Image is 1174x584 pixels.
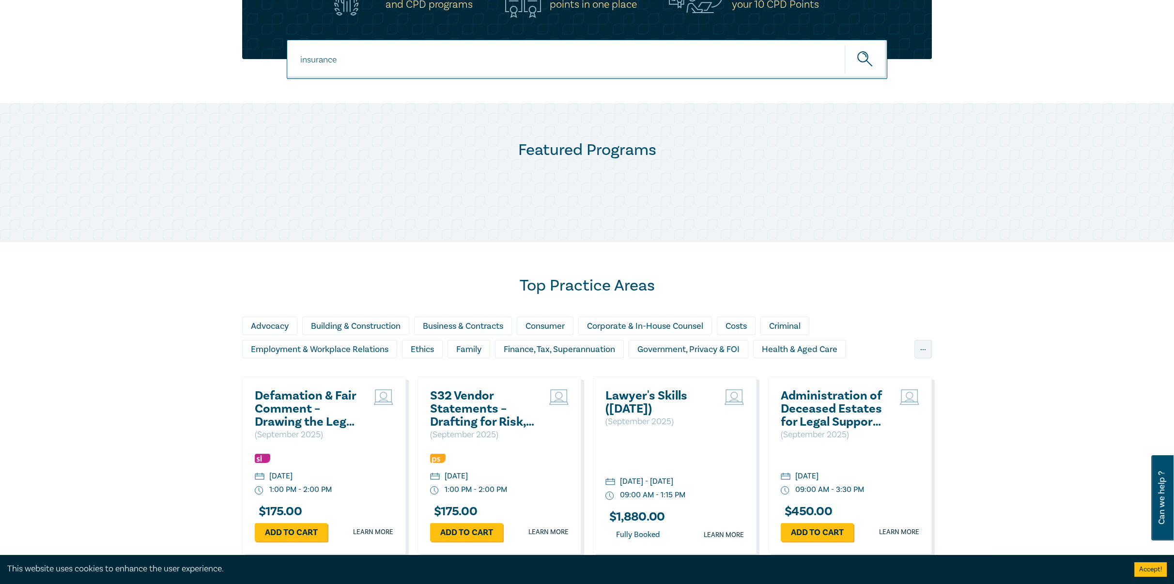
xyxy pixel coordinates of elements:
div: Insolvency & Restructuring [242,363,362,382]
div: Finance, Tax, Superannuation [495,340,624,358]
div: Advocacy [242,317,297,335]
p: ( September 2025 ) [255,429,359,441]
div: [DATE] - [DATE] [620,476,673,487]
button: Accept cookies [1134,562,1167,577]
h3: $ 175.00 [255,505,302,518]
a: Learn more [879,527,919,537]
img: Live Stream [725,389,744,405]
img: calendar [430,473,440,481]
a: Defamation & Fair Comment – Drawing the Legal Line [255,389,359,429]
img: Live Stream [900,389,919,405]
a: Add to cart [781,523,853,541]
div: Fully Booked [605,528,670,541]
div: Family [448,340,490,358]
h3: $ 450.00 [781,505,832,518]
div: [DATE] [269,471,293,482]
a: S32 Vendor Statements – Drafting for Risk, Clarity & Compliance [430,389,534,429]
div: Litigation & Dispute Resolution [468,363,604,382]
img: watch [255,486,263,495]
div: Corporate & In-House Counsel [578,317,712,335]
img: calendar [255,473,264,481]
p: ( September 2025 ) [430,429,534,441]
h2: Featured Programs [242,140,932,160]
h2: Top Practice Areas [242,276,932,295]
img: calendar [781,473,790,481]
img: watch [430,486,439,495]
div: Migration [609,363,663,382]
div: 09:00 AM - 1:15 PM [620,490,685,501]
div: 1:00 PM - 2:00 PM [269,484,332,495]
div: [DATE] [445,471,468,482]
img: watch [781,486,789,495]
span: Can we help ? [1157,461,1166,535]
div: Employment & Workplace Relations [242,340,397,358]
p: ( September 2025 ) [781,429,885,441]
div: Business & Contracts [414,317,512,335]
a: Lawyer's Skills ([DATE]) [605,389,710,415]
div: Government, Privacy & FOI [629,340,748,358]
a: Learn more [528,527,569,537]
img: Live Stream [549,389,569,405]
a: Learn more [704,530,744,540]
h3: $ 175.00 [430,505,477,518]
div: Ethics [402,340,443,358]
a: Learn more [353,527,393,537]
img: calendar [605,478,615,487]
img: Professional Skills [430,454,446,463]
div: Health & Aged Care [753,340,846,358]
div: 1:00 PM - 2:00 PM [445,484,507,495]
div: [DATE] [795,471,819,482]
div: Personal Injury & Medico-Legal [668,363,804,382]
p: ( September 2025 ) [605,415,710,428]
input: Search for a program title, program description or presenter name [287,40,887,79]
a: Add to cart [255,523,327,541]
div: 09:00 AM - 3:30 PM [795,484,864,495]
div: This website uses cookies to enhance the user experience. [7,563,1120,575]
div: ... [914,340,932,358]
h3: $ 1,880.00 [605,510,664,523]
div: Criminal [760,317,809,335]
img: watch [605,492,614,500]
img: Substantive Law [255,454,270,463]
a: Administration of Deceased Estates for Legal Support Staff ([DATE]) [781,389,885,429]
div: Intellectual Property [367,363,463,382]
img: Live Stream [374,389,393,405]
div: Consumer [517,317,573,335]
div: Building & Construction [302,317,409,335]
div: Costs [717,317,756,335]
a: Add to cart [430,523,503,541]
